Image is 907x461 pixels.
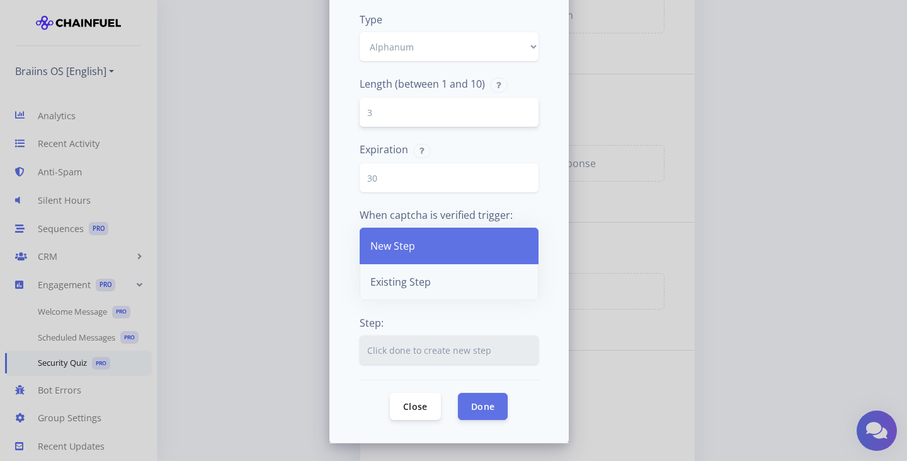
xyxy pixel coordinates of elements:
label: When captcha is verified trigger: [360,207,513,223]
a: Existing Step [360,264,539,300]
label: Expiration [360,142,431,158]
a: New Step [360,228,539,264]
label: Length (between 1 and 10) [360,76,508,93]
button: Close [390,393,441,420]
label: Type [360,12,382,27]
button: Done [458,393,508,420]
label: Step: [360,315,384,330]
